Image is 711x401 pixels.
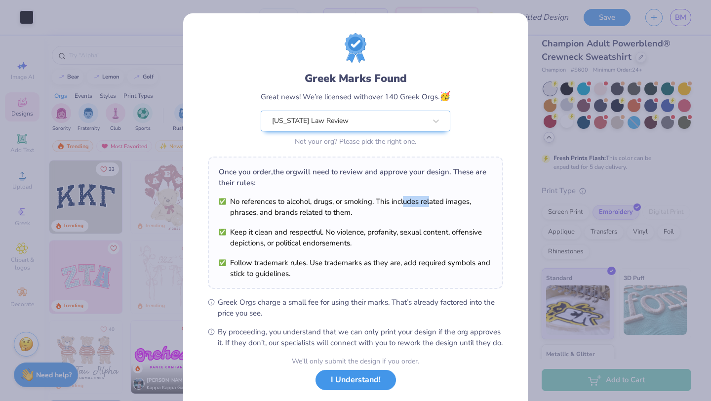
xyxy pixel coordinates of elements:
[219,257,492,279] li: Follow trademark rules. Use trademarks as they are, add required symbols and stick to guidelines.
[261,136,450,147] div: Not your org? Please pick the right one.
[439,90,450,102] span: 🥳
[261,71,450,86] div: Greek Marks Found
[219,166,492,188] div: Once you order, the org will need to review and approve your design. These are their rules:
[218,297,503,319] span: Greek Orgs charge a small fee for using their marks. That’s already factored into the price you see.
[316,370,396,390] button: I Understand!
[219,196,492,218] li: No references to alcohol, drugs, or smoking. This includes related images, phrases, and brands re...
[261,90,450,103] div: Great news! We’re licensed with over 140 Greek Orgs.
[218,326,503,348] span: By proceeding, you understand that we can only print your design if the org approves it. If they ...
[219,227,492,248] li: Keep it clean and respectful. No violence, profanity, sexual content, offensive depictions, or po...
[345,33,366,63] img: license-marks-badge.png
[292,356,419,366] div: We’ll only submit the design if you order.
